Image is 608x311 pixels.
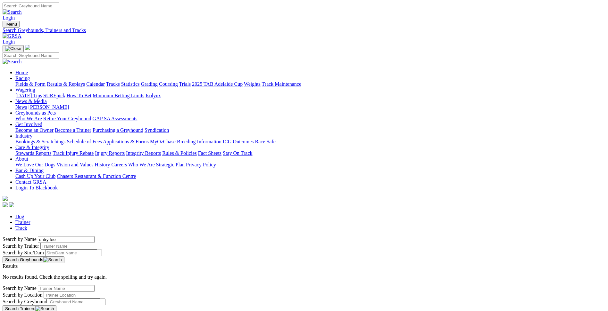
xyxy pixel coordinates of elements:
[3,59,22,65] img: Search
[15,70,28,75] a: Home
[198,150,221,156] a: Fact Sheets
[121,81,140,87] a: Statistics
[53,150,94,156] a: Track Injury Rebate
[3,3,59,9] input: Search
[3,263,605,269] div: Results
[15,76,30,81] a: Racing
[15,87,35,92] a: Wagering
[3,256,64,263] button: Search Greyhounds
[3,28,605,33] a: Search Greyhounds, Trainers and Tracks
[3,274,605,280] p: No results found. Check the spelling and try again.
[15,185,58,190] a: Login To Blackbook
[93,93,144,98] a: Minimum Betting Limits
[6,22,17,27] span: Menu
[15,127,54,133] a: Become an Owner
[15,214,24,219] a: Dog
[95,150,125,156] a: Injury Reports
[15,150,605,156] div: Care & Integrity
[128,162,155,167] a: Who We Are
[223,139,254,144] a: ICG Outcomes
[3,202,8,207] img: facebook.svg
[15,179,46,185] a: Contact GRSA
[3,196,8,201] img: logo-grsa-white.png
[44,292,100,299] input: Search by Trainer Location
[192,81,243,87] a: 2025 TAB Adelaide Cup
[9,202,14,207] img: twitter.svg
[15,173,55,179] a: Cash Up Your Club
[177,139,221,144] a: Breeding Information
[262,81,301,87] a: Track Maintenance
[43,257,62,262] img: Search
[223,150,252,156] a: Stay On Track
[15,127,605,133] div: Get Involved
[55,127,91,133] a: Become a Trainer
[244,81,261,87] a: Weights
[15,81,46,87] a: Fields & Form
[150,139,176,144] a: MyOzChase
[159,81,178,87] a: Coursing
[95,162,110,167] a: History
[15,104,605,110] div: News & Media
[15,168,44,173] a: Bar & Dining
[15,104,27,110] a: News
[126,150,161,156] a: Integrity Reports
[15,156,28,162] a: About
[146,93,161,98] a: Isolynx
[56,162,93,167] a: Vision and Values
[43,116,91,121] a: Retire Your Greyhound
[15,110,56,116] a: Greyhounds as Pets
[43,93,65,98] a: SUREpick
[111,162,127,167] a: Careers
[3,285,37,291] label: Search by Name
[3,21,20,28] button: Toggle navigation
[15,139,65,144] a: Bookings & Scratchings
[103,139,149,144] a: Applications & Forms
[179,81,191,87] a: Trials
[67,139,102,144] a: Schedule of Fees
[3,52,59,59] input: Search
[25,45,30,50] img: logo-grsa-white.png
[106,81,120,87] a: Tracks
[15,219,30,225] a: Trainer
[15,116,605,122] div: Greyhounds as Pets
[38,285,95,292] input: Search by Trainer Name
[47,81,85,87] a: Results & Replays
[3,39,15,44] a: Login
[45,250,102,256] input: Search by Sire/Dam name
[3,9,22,15] img: Search
[15,133,32,139] a: Industry
[255,139,275,144] a: Race Safe
[162,150,197,156] a: Rules & Policies
[3,292,42,298] label: Search by Location
[93,127,143,133] a: Purchasing a Greyhound
[40,243,97,250] input: Search by Trainer name
[145,127,169,133] a: Syndication
[141,81,158,87] a: Grading
[15,225,27,231] a: Track
[3,299,47,304] label: Search by Greyhound
[156,162,185,167] a: Strategic Plan
[49,299,105,305] input: Search by Greyhound Name
[15,162,605,168] div: About
[3,243,39,249] label: Search by Trainer
[15,93,42,98] a: [DATE] Tips
[15,150,51,156] a: Stewards Reports
[15,93,605,99] div: Wagering
[28,104,69,110] a: [PERSON_NAME]
[15,162,55,167] a: We Love Our Dogs
[15,122,42,127] a: Get Involved
[93,116,137,121] a: GAP SA Assessments
[3,236,37,242] label: Search by Name
[57,173,136,179] a: Chasers Restaurant & Function Centre
[5,46,21,51] img: Close
[3,250,44,255] label: Search by Sire/Dam
[67,93,92,98] a: How To Bet
[38,236,95,243] input: Search by Greyhound name
[186,162,216,167] a: Privacy Policy
[15,99,47,104] a: News & Media
[3,45,24,52] button: Toggle navigation
[86,81,105,87] a: Calendar
[3,15,15,20] a: Login
[15,173,605,179] div: Bar & Dining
